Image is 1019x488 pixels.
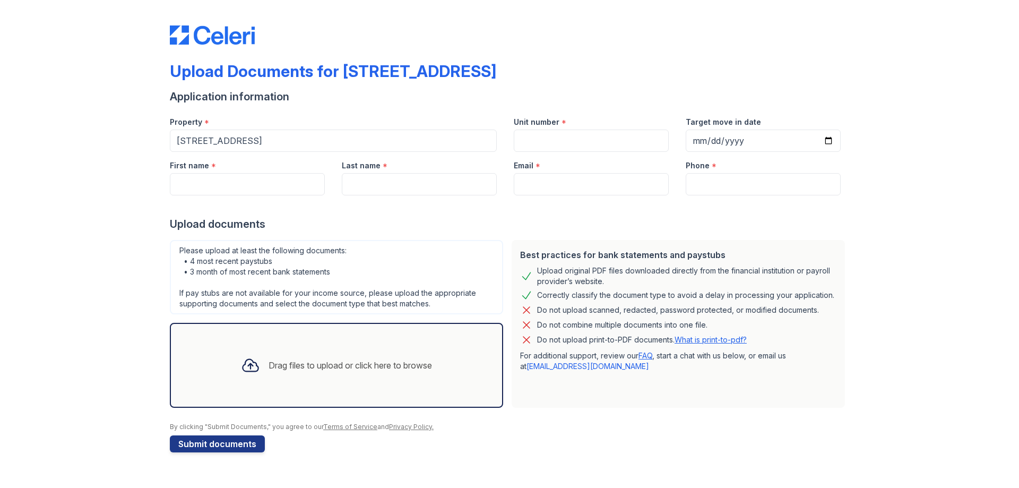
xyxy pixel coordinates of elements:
div: Do not combine multiple documents into one file. [537,319,707,331]
a: FAQ [638,351,652,360]
label: Property [170,117,202,127]
label: Email [514,160,533,171]
label: First name [170,160,209,171]
a: What is print-to-pdf? [675,335,747,344]
label: Phone [686,160,710,171]
p: Do not upload print-to-PDF documents. [537,335,747,345]
label: Last name [342,160,381,171]
div: Upload Documents for [STREET_ADDRESS] [170,62,496,81]
div: Please upload at least the following documents: • 4 most recent paystubs • 3 month of most recent... [170,240,503,314]
a: Terms of Service [323,423,377,431]
div: Best practices for bank statements and paystubs [520,249,836,261]
label: Target move in date [686,117,761,127]
img: CE_Logo_Blue-a8612792a0a2168367f1c8372b55b34899dd931a85d93a1a3d3e32e68fde9ad4.png [170,25,255,45]
a: Privacy Policy. [389,423,434,431]
p: For additional support, review our , start a chat with us below, or email us at [520,350,836,372]
div: Upload documents [170,217,849,232]
div: Correctly classify the document type to avoid a delay in processing your application. [537,289,834,302]
div: Application information [170,89,849,104]
div: By clicking "Submit Documents," you agree to our and [170,423,849,431]
button: Submit documents [170,435,265,452]
div: Drag files to upload or click here to browse [269,359,432,372]
div: Do not upload scanned, redacted, password protected, or modified documents. [537,304,819,316]
a: [EMAIL_ADDRESS][DOMAIN_NAME] [526,362,649,371]
div: Upload original PDF files downloaded directly from the financial institution or payroll provider’... [537,266,836,287]
label: Unit number [514,117,559,127]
